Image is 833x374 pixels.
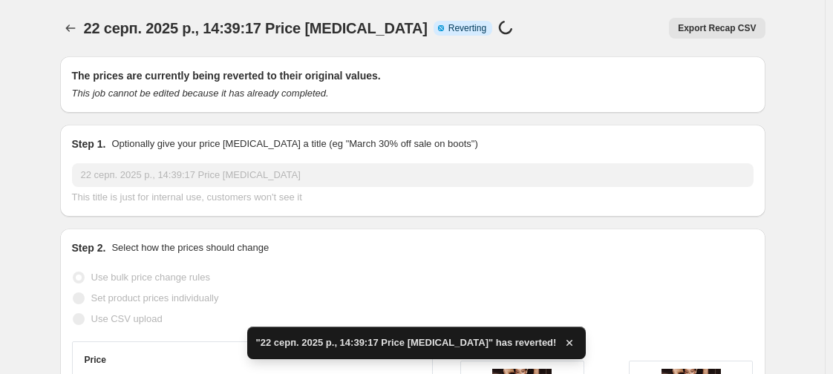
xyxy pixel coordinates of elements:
[72,163,754,187] input: 30% off holiday sale
[91,313,163,324] span: Use CSV upload
[60,18,81,39] button: Price change jobs
[72,191,302,203] span: This title is just for internal use, customers won't see it
[85,354,106,366] h3: Price
[72,68,754,83] h2: The prices are currently being reverted to their original values.
[111,137,477,151] p: Optionally give your price [MEDICAL_DATA] a title (eg "March 30% off sale on boots")
[448,22,486,34] span: Reverting
[669,18,765,39] button: Export Recap CSV
[111,240,269,255] p: Select how the prices should change
[72,240,106,255] h2: Step 2.
[460,341,754,353] h6: STOREFRONT EXAMPLE
[678,22,756,34] span: Export Recap CSV
[91,272,210,283] span: Use bulk price change rules
[84,20,428,36] span: 22 серп. 2025 р., 14:39:17 Price [MEDICAL_DATA]
[256,335,557,350] span: "22 серп. 2025 р., 14:39:17 Price [MEDICAL_DATA]" has reverted!
[72,88,329,99] i: This job cannot be edited because it has already completed.
[72,137,106,151] h2: Step 1.
[91,292,219,304] span: Set product prices individually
